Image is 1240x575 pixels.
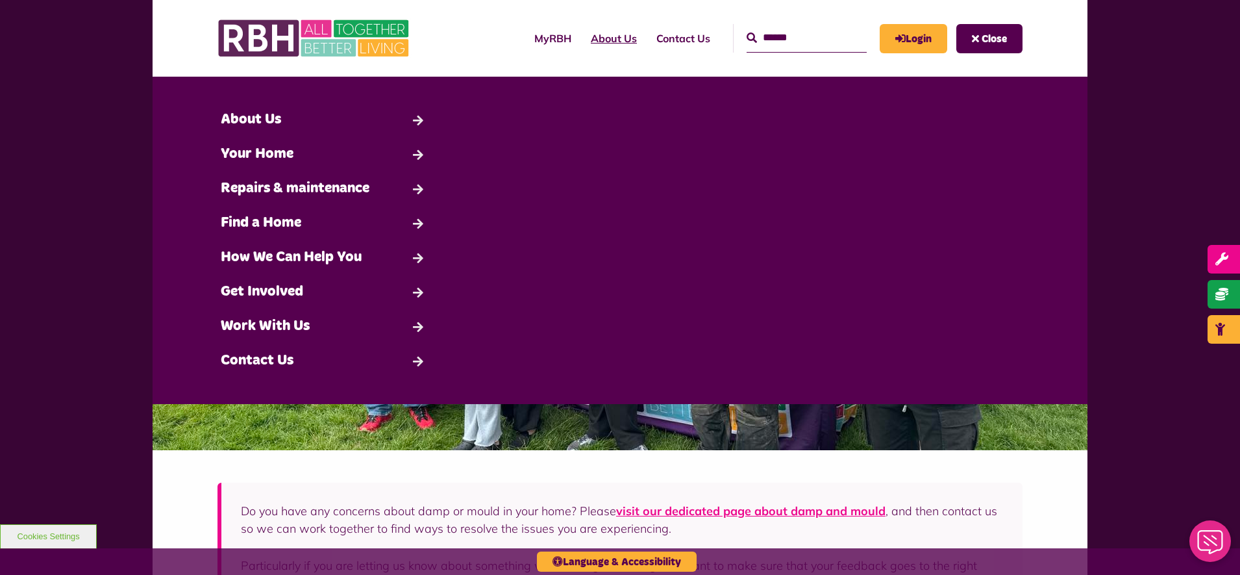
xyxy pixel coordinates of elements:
[214,137,433,172] a: Your Home
[217,13,412,64] img: RBH
[616,504,886,518] a: visit our dedicated page about damp and mould
[647,21,720,56] a: Contact Us
[525,21,581,56] a: MyRBH
[880,24,947,53] a: MyRBH
[1182,517,1240,575] iframe: Netcall Web Assistant for live chat
[982,34,1007,44] span: Close
[241,502,1003,537] p: Do you have any concerns about damp or mould in your home? Please , and then contact us so we can...
[214,344,433,378] a: Contact Us
[214,206,433,240] a: Find a Home
[956,24,1023,53] button: Navigation
[214,172,433,206] a: Repairs & maintenance
[214,309,433,344] a: Work With Us
[214,275,433,309] a: Get Involved
[747,24,867,52] input: Search
[537,552,697,572] button: Language & Accessibility
[214,240,433,275] a: How We Can Help You
[214,103,433,137] a: About Us
[581,21,647,56] a: About Us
